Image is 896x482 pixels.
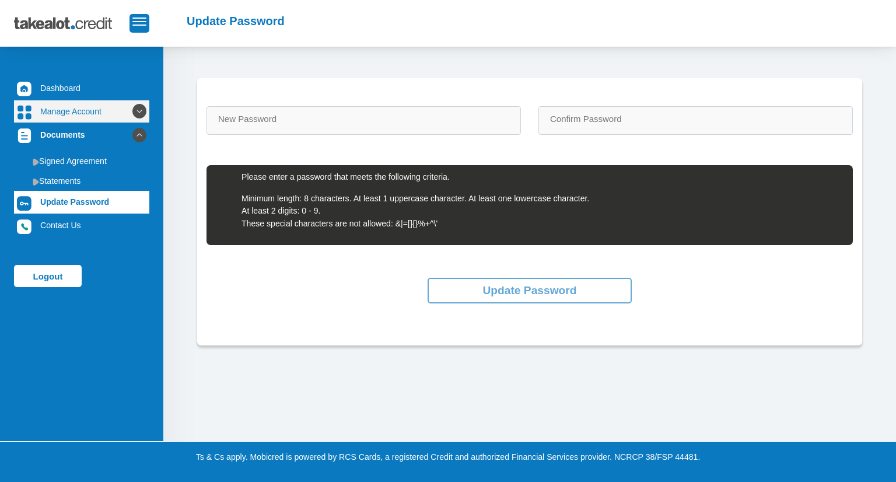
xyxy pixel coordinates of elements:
[14,265,82,287] a: Logout
[242,218,841,230] li: These special characters are not allowed: &|=[]{}%+^\'
[14,152,149,170] a: Signed Agreement
[14,214,149,236] a: Contact Us
[428,278,632,304] button: Update Password
[33,158,39,166] img: menu arrow
[33,178,39,186] img: menu arrow
[242,171,841,183] li: Please enter a password that meets the following criteria.
[538,106,853,135] input: Confirm Password
[14,172,149,190] a: Statements
[242,205,841,217] li: At least 2 digits: 0 - 9.
[14,9,129,38] img: takealot_credit_logo.svg
[242,193,841,205] li: Minimum length: 8 characters. At least 1 uppercase character. At least one lowercase character.
[124,451,772,463] p: Ts & Cs apply. Mobicred is powered by RCS Cards, a registered Credit and authorized Financial Ser...
[14,77,149,99] a: Dashboard
[14,124,149,146] a: Documents
[187,14,285,28] h2: Update Password
[14,100,149,123] a: Manage Account
[14,191,149,213] a: Update Password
